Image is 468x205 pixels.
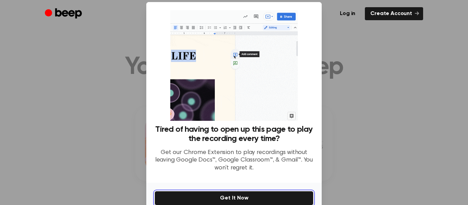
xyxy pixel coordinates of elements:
[155,125,313,143] h3: Tired of having to open up this page to play the recording every time?
[45,7,84,21] a: Beep
[155,149,313,172] p: Get our Chrome Extension to play recordings without leaving Google Docs™, Google Classroom™, & Gm...
[365,7,423,20] a: Create Account
[334,7,361,20] a: Log in
[170,10,297,121] img: Beep extension in action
